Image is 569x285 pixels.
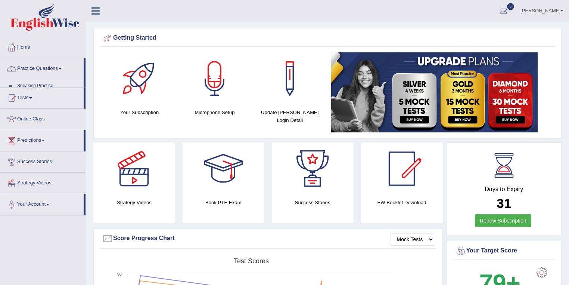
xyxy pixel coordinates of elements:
div: Getting Started [102,33,553,44]
a: Practice Questions [0,58,84,77]
a: Online Class [0,109,85,128]
a: Success Stories [0,151,85,170]
div: Your Target Score [455,245,553,257]
a: Renew Subscription [475,214,531,227]
a: Strategy Videos [0,173,85,191]
h4: Success Stories [272,199,354,206]
tspan: Test scores [234,257,269,265]
b: 31 [497,196,511,211]
h4: Update [PERSON_NAME] Login Detail [256,108,324,124]
h4: Days to Expiry [455,186,553,193]
span: 5 [507,3,514,10]
h4: EW Booklet Download [361,199,443,206]
h4: Microphone Setup [181,108,248,116]
h4: Your Subscription [106,108,173,116]
a: Home [0,37,85,56]
text: 90 [117,272,122,276]
a: Your Account [0,194,84,213]
img: small5.jpg [331,52,538,132]
a: Speaking Practice [14,79,84,93]
div: Score Progress Chart [102,233,434,244]
h4: Book PTE Exam [183,199,264,206]
a: Tests [0,88,84,106]
h4: Strategy Videos [93,199,175,206]
a: Predictions [0,130,84,149]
